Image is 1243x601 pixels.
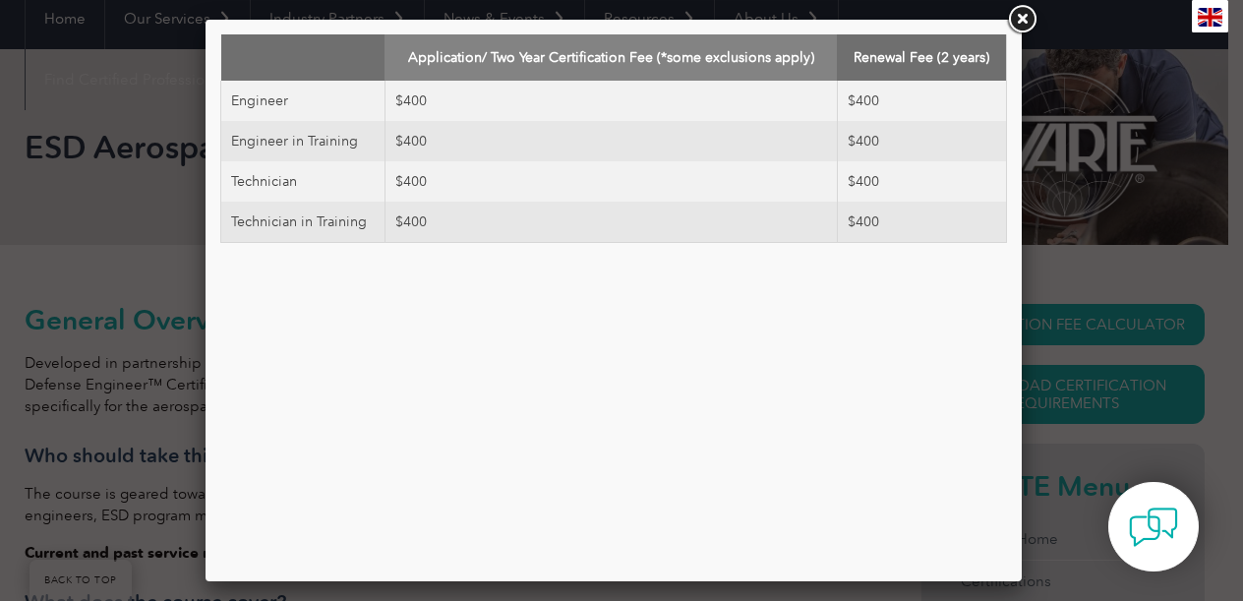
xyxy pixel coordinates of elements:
[837,34,1006,81] th: Renewal Fee (2 years)
[837,161,1006,202] td: $400
[837,121,1006,161] td: $400
[385,34,837,81] th: Application/ Two Year Certification Fee (*some exclusions apply)
[385,81,837,121] td: $400
[221,161,385,202] td: Technician
[1198,8,1222,27] img: en
[385,202,837,243] td: $400
[221,121,385,161] td: Engineer in Training
[221,81,385,121] td: Engineer
[837,202,1006,243] td: $400
[1129,503,1178,552] img: contact-chat.png
[1004,2,1039,37] a: Close
[385,161,837,202] td: $400
[837,81,1006,121] td: $400
[221,202,385,243] td: Technician in Training
[385,121,837,161] td: $400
